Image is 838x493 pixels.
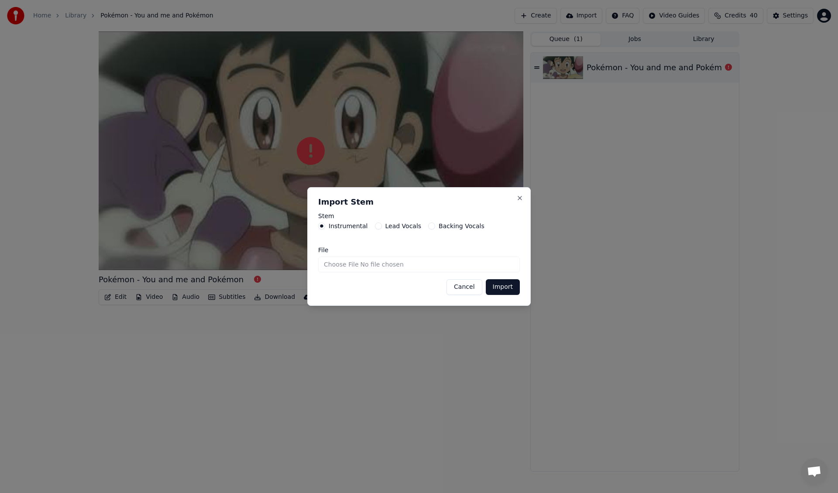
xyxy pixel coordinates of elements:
label: Backing Vocals [439,223,484,229]
button: Cancel [446,279,482,295]
label: Stem [318,213,520,219]
label: Instrumental [329,223,368,229]
label: File [318,247,520,253]
label: Lead Vocals [385,223,422,229]
h2: Import Stem [318,198,520,206]
button: Import [486,279,520,295]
